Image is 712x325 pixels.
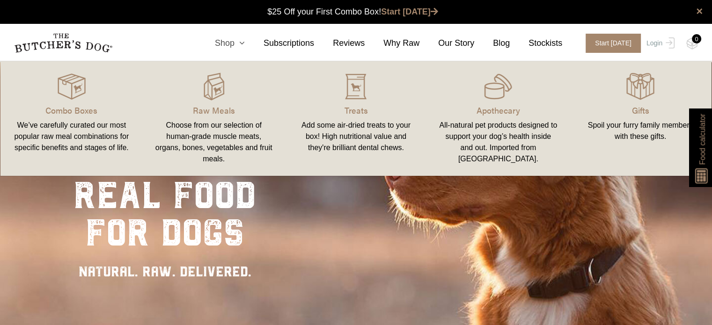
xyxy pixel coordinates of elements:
a: Treats Add some air-dried treats to your box! High nutritional value and they're brilliant dental... [285,71,427,166]
div: Choose from our selection of human-grade muscle meats, organs, bones, vegetables and fruit meals. [154,120,274,165]
a: Login [644,34,675,53]
p: Apothecary [438,104,558,116]
a: Start [DATE] [381,7,438,16]
div: Add some air-dried treats to your box! High nutritional value and they're brilliant dental chews. [296,120,416,153]
a: Gifts Spoil your furry family members with these gifts. [569,71,712,166]
a: Start [DATE] [576,34,644,53]
p: Treats [296,104,416,116]
div: We’ve carefully curated our most popular raw meal combinations for specific benefits and stages o... [12,120,132,153]
a: Our Story [419,37,474,50]
img: TBD_Cart-Empty.png [686,37,698,50]
a: close [696,6,703,17]
a: Shop [196,37,245,50]
a: Combo Boxes We’ve carefully curated our most popular raw meal combinations for specific benefits ... [0,71,143,166]
a: Subscriptions [245,37,314,50]
a: Blog [474,37,510,50]
div: All-natural pet products designed to support your dog’s health inside and out. Imported from [GEO... [438,120,558,165]
p: Combo Boxes [12,104,132,116]
div: real food for dogs [73,177,256,252]
span: Start [DATE] [586,34,641,53]
p: Raw Meals [154,104,274,116]
a: Apothecary All-natural pet products designed to support your dog’s health inside and out. Importe... [427,71,569,166]
div: NATURAL. RAW. DELIVERED. [73,261,256,282]
a: Stockists [510,37,562,50]
div: 0 [692,34,701,43]
div: Spoil your furry family members with these gifts. [580,120,700,142]
a: Why Raw [365,37,419,50]
a: Reviews [314,37,365,50]
p: Gifts [580,104,700,116]
span: Food calculator [697,114,708,165]
a: Raw Meals Choose from our selection of human-grade muscle meats, organs, bones, vegetables and fr... [143,71,285,166]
